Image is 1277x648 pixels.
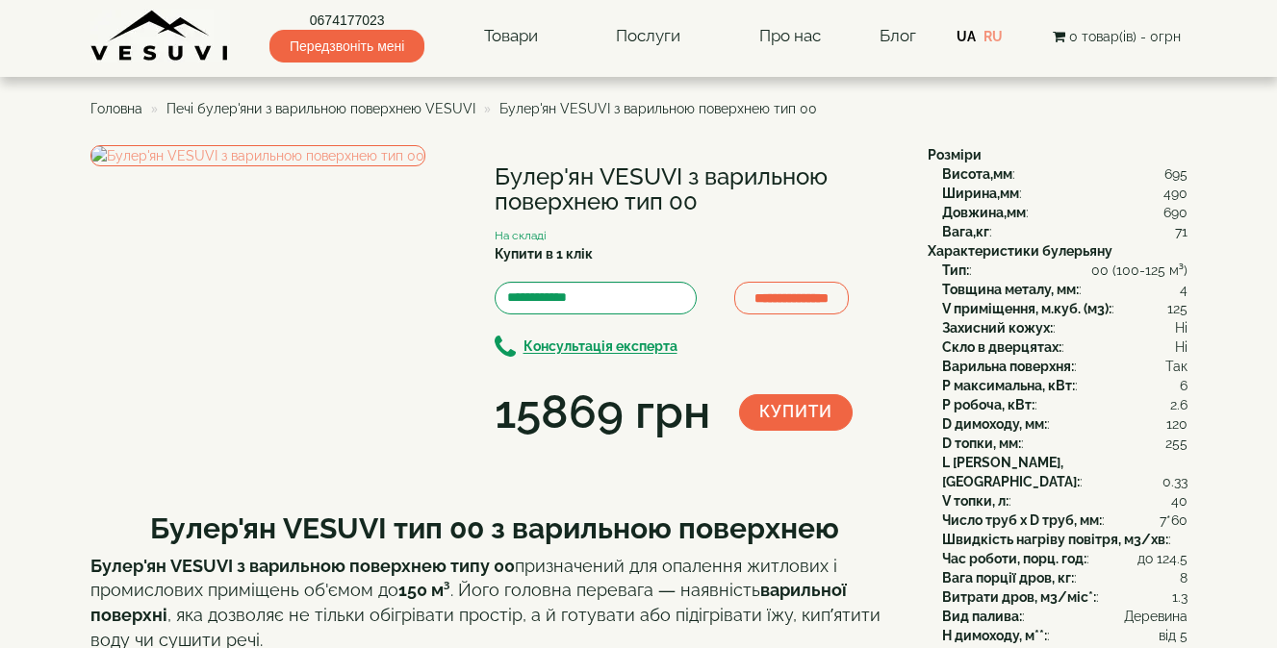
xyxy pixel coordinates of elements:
[465,14,557,59] a: Товари
[1163,203,1188,222] span: 690
[942,491,1188,511] div: :
[1162,472,1188,491] span: 0.33
[942,203,1188,222] div: :
[1047,26,1187,47] button: 0 товар(ів) - 0грн
[1165,434,1188,453] span: 255
[942,378,1075,393] b: P максимальна, кВт:
[90,10,230,62] img: content
[495,164,899,215] h1: Булер'ян VESUVI з варильною поверхнею тип 00
[942,626,1188,645] div: :
[957,29,976,44] a: UA
[739,394,853,431] button: Купити
[942,414,1188,434] div: :
[942,395,1188,414] div: :
[942,587,1188,607] div: :
[1172,587,1188,607] span: 1.3
[150,511,839,545] b: Булер'ян VESUVI тип 00 з варильною поверхнею
[1175,318,1188,337] span: Ні
[942,186,1019,201] b: Ширина,мм
[942,318,1188,337] div: :
[942,224,989,239] b: Вага,кг
[166,101,475,116] a: Печі булер'яни з варильною поверхнею VESUVI
[269,30,424,62] span: Передзвоніть мені
[942,357,1188,376] div: :
[1180,376,1188,395] span: 6
[1180,568,1188,587] span: 8
[269,11,424,30] a: 0674177023
[942,493,1009,509] b: V топки, л:
[1167,299,1188,318] span: 125
[1163,184,1188,203] span: 490
[942,568,1188,587] div: :
[942,436,1021,451] b: D топки, мм:
[90,101,142,116] a: Головна
[942,301,1111,316] b: V приміщення, м.куб. (м3):
[942,166,1012,182] b: Висота,мм
[495,229,547,242] small: На складі
[942,299,1188,318] div: :
[1165,357,1188,376] span: Так
[942,339,1061,355] b: Скло в дверцятах:
[942,511,1188,530] div: :
[928,147,982,162] b: Розміри
[942,205,1026,220] b: Довжина,мм
[942,261,1188,280] div: :
[499,101,817,116] span: Булер'ян VESUVI з варильною поверхнею тип 00
[1175,222,1188,241] span: 71
[942,359,1074,374] b: Варильна поверхня:
[942,164,1188,184] div: :
[1171,491,1188,511] span: 40
[90,145,425,166] img: Булер'ян VESUVI з варильною поверхнею тип 00
[942,416,1047,432] b: D димоходу, мм:
[880,26,916,45] a: Блог
[983,29,1003,44] a: RU
[942,589,1096,605] b: Витрати дров, м3/міс*:
[942,434,1188,453] div: :
[942,570,1074,586] b: Вага порції дров, кг:
[1180,280,1188,299] span: 4
[942,453,1188,491] div: :
[942,609,1022,624] b: Вид палива:
[942,530,1188,549] div: :
[942,549,1188,568] div: :
[942,337,1188,357] div: :
[942,262,969,278] b: Тип:
[1069,29,1181,44] span: 0 товар(ів) - 0грн
[942,222,1188,241] div: :
[90,556,515,576] strong: Булер'ян VESUVI з варильною поверхнею типу 00
[942,184,1188,203] div: :
[1164,164,1188,184] span: 695
[942,512,1102,528] b: Число труб x D труб, мм:
[1124,607,1188,626] span: Деревина
[495,244,593,263] label: Купити в 1 клік
[1137,549,1169,568] span: до 12
[928,243,1112,259] b: Характеристики булерьяну
[942,397,1034,412] b: P робоча, кВт:
[942,376,1188,395] div: :
[740,14,840,59] a: Про нас
[1159,626,1188,645] span: від 5
[942,280,1188,299] div: :
[1166,414,1188,434] span: 120
[398,580,450,600] strong: 150 м³
[495,380,710,445] div: 15869 грн
[942,320,1053,336] b: Захисний кожух:
[942,455,1080,489] b: L [PERSON_NAME], [GEOGRAPHIC_DATA]:
[942,532,1168,547] b: Швидкість нагріву повітря, м3/хв:
[1170,395,1188,414] span: 2.6
[524,339,677,355] b: Консультація експерта
[90,580,847,625] strong: варильної поверхні
[597,14,700,59] a: Послуги
[942,628,1047,643] b: H димоходу, м**:
[1175,337,1188,357] span: Ні
[1169,549,1188,568] span: 4.5
[942,551,1086,566] b: Час роботи, порц. год:
[1091,261,1188,280] span: 00 (100-125 м³)
[942,282,1079,297] b: Товщина металу, мм:
[942,607,1188,626] div: :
